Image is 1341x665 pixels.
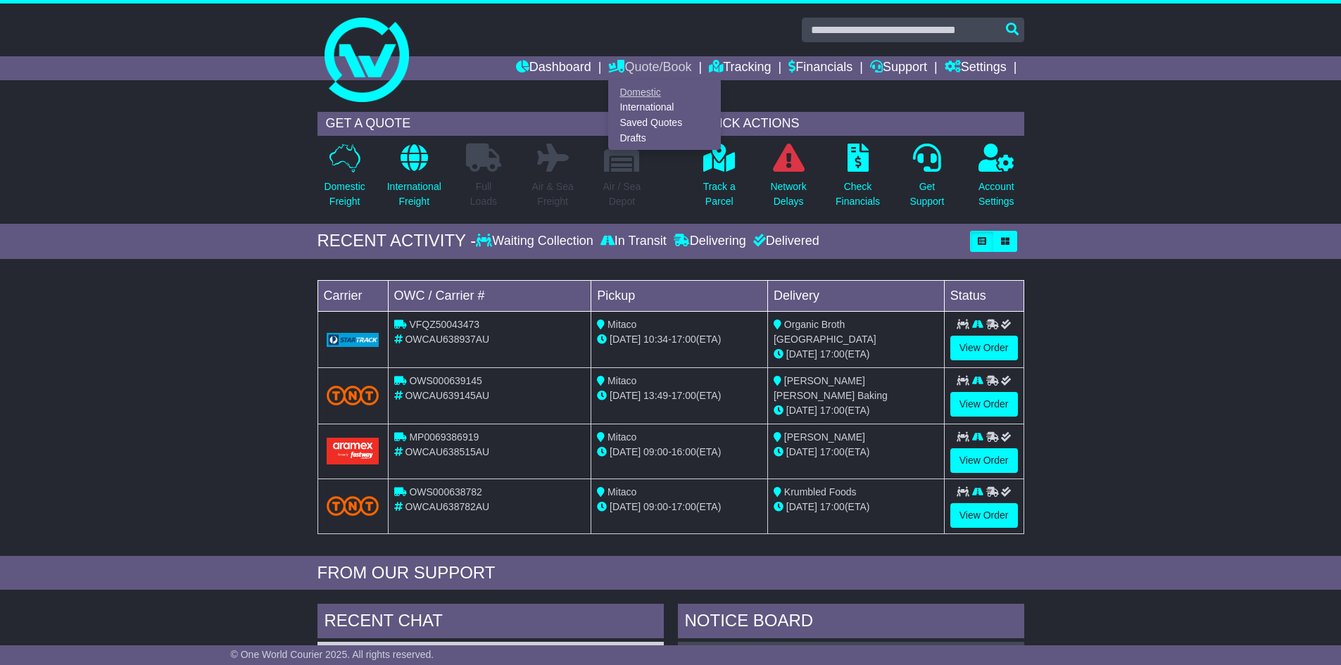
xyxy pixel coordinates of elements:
div: Delivered [750,234,819,249]
a: DomesticFreight [323,143,365,217]
span: 16:00 [672,446,696,457]
div: RECENT ACTIVITY - [317,231,477,251]
p: Track a Parcel [703,179,736,209]
a: GetSupport [909,143,945,217]
span: 17:00 [820,348,845,360]
span: 17:00 [672,501,696,512]
span: OWCAU638515AU [405,446,489,457]
a: Financials [788,56,852,80]
span: OWS000639145 [409,375,482,386]
div: Delivering [670,234,750,249]
span: [DATE] [610,501,641,512]
td: Carrier [317,280,388,311]
span: [DATE] [786,348,817,360]
a: View Order [950,336,1018,360]
td: Pickup [591,280,768,311]
span: 10:34 [643,334,668,345]
div: Waiting Collection [476,234,596,249]
span: Mitaco [607,375,636,386]
p: Get Support [909,179,944,209]
div: FROM OUR SUPPORT [317,563,1024,583]
p: Domestic Freight [324,179,365,209]
span: [DATE] [786,446,817,457]
span: Mitaco [607,431,636,443]
div: RECENT CHAT [317,604,664,642]
div: In Transit [597,234,670,249]
span: 13:49 [643,390,668,401]
a: AccountSettings [978,143,1015,217]
img: GetCarrierServiceLogo [327,333,379,347]
a: NetworkDelays [769,143,807,217]
img: Aramex.png [327,438,379,464]
span: © One World Courier 2025. All rights reserved. [231,649,434,660]
span: Organic Broth [GEOGRAPHIC_DATA] [774,319,876,345]
a: Drafts [609,130,720,146]
p: International Freight [387,179,441,209]
div: (ETA) [774,500,938,514]
span: Mitaco [607,486,636,498]
span: 17:00 [672,390,696,401]
a: International [609,100,720,115]
span: 09:00 [643,446,668,457]
a: Support [870,56,927,80]
p: Check Financials [836,179,880,209]
div: - (ETA) [597,445,762,460]
a: Quote/Book [608,56,691,80]
span: Krumbled Foods [784,486,857,498]
div: - (ETA) [597,332,762,347]
img: TNT_Domestic.png [327,386,379,405]
span: Mitaco [607,319,636,330]
div: NOTICE BOARD [678,604,1024,642]
a: Track aParcel [703,143,736,217]
span: [DATE] [610,334,641,345]
td: OWC / Carrier # [388,280,591,311]
span: [PERSON_NAME] [PERSON_NAME] Baking [774,375,888,401]
span: OWCAU639145AU [405,390,489,401]
span: [DATE] [786,405,817,416]
div: (ETA) [774,347,938,362]
div: (ETA) [774,445,938,460]
span: [DATE] [610,390,641,401]
div: Quote/Book [608,80,721,150]
span: 17:00 [672,334,696,345]
a: View Order [950,448,1018,473]
span: [DATE] [610,446,641,457]
span: OWCAU638782AU [405,501,489,512]
a: Domestic [609,84,720,100]
div: - (ETA) [597,500,762,514]
span: OWCAU638937AU [405,334,489,345]
p: Network Delays [770,179,806,209]
span: [DATE] [786,501,817,512]
span: 17:00 [820,405,845,416]
a: View Order [950,392,1018,417]
span: OWS000638782 [409,486,482,498]
a: Tracking [709,56,771,80]
p: Full Loads [466,179,501,209]
span: 09:00 [643,501,668,512]
div: GET A QUOTE [317,112,650,136]
a: Dashboard [516,56,591,80]
span: VFQZ50043473 [409,319,479,330]
td: Delivery [767,280,944,311]
a: CheckFinancials [835,143,881,217]
a: Saved Quotes [609,115,720,131]
div: QUICK ACTIONS [692,112,1024,136]
td: Status [944,280,1024,311]
p: Air & Sea Freight [532,179,574,209]
span: 17:00 [820,501,845,512]
a: View Order [950,503,1018,528]
span: MP0069386919 [409,431,479,443]
span: 17:00 [820,446,845,457]
img: TNT_Domestic.png [327,496,379,515]
p: Account Settings [978,179,1014,209]
div: - (ETA) [597,388,762,403]
p: Air / Sea Depot [603,179,641,209]
span: [PERSON_NAME] [784,431,865,443]
a: InternationalFreight [386,143,442,217]
a: Settings [945,56,1007,80]
div: (ETA) [774,403,938,418]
